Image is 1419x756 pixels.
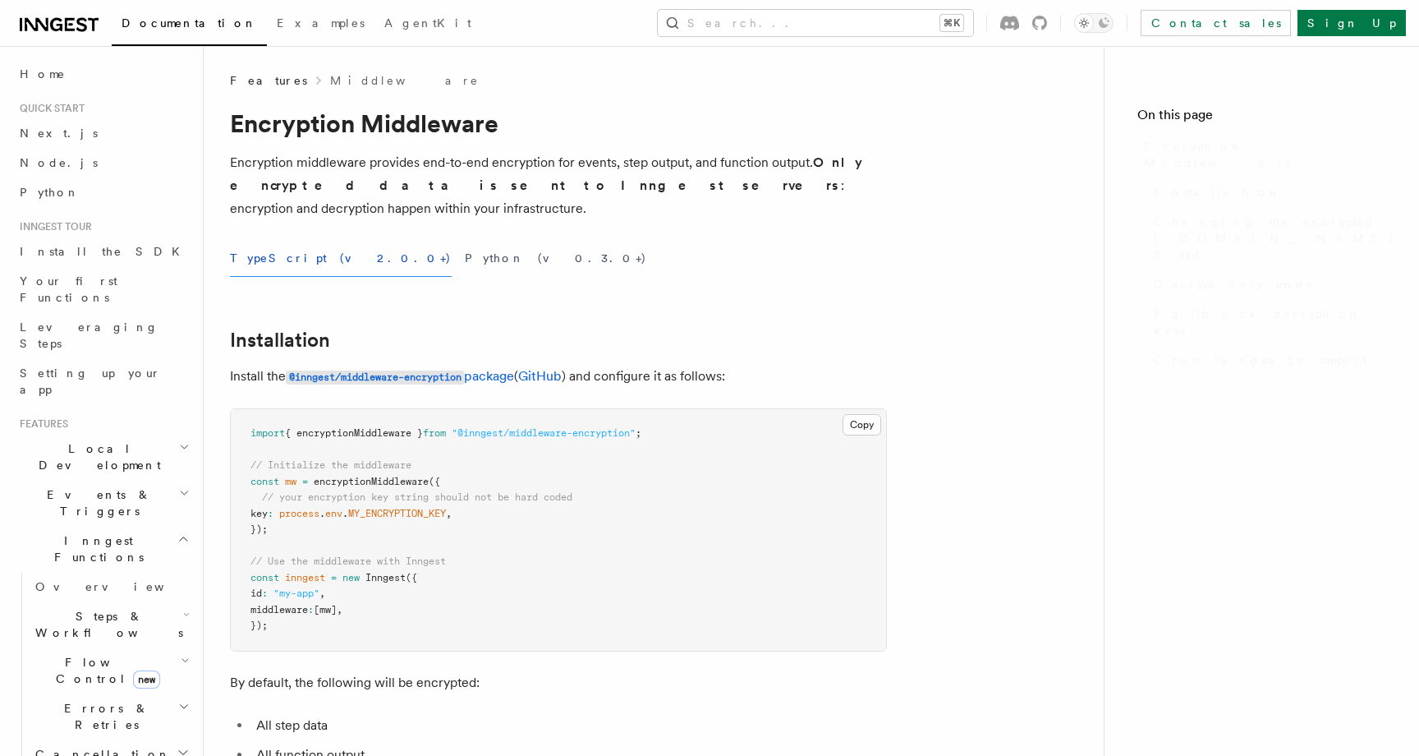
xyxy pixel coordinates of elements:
[230,329,330,352] a: Installation
[1141,10,1291,36] a: Contact sales
[1154,276,1314,293] span: Decrypt only mode
[319,588,325,599] span: ,
[285,572,325,583] span: inngest
[940,15,963,31] kbd: ⌘K
[230,72,307,89] span: Features
[20,156,98,169] span: Node.js
[518,368,562,384] a: GitHub
[342,572,360,583] span: new
[342,508,348,519] span: .
[13,102,85,115] span: Quick start
[286,368,514,384] a: @inngest/middleware-encryptionpackage
[314,476,429,487] span: encryptionMiddleware
[250,588,262,599] span: id
[286,371,464,385] code: @inngest/middleware-encryption
[273,588,319,599] span: "my-app"
[13,526,193,572] button: Inngest Functions
[423,427,446,439] span: from
[20,186,80,199] span: Python
[230,108,887,138] h1: Encryption Middleware
[1144,138,1386,171] span: Encryption Middleware
[251,714,887,737] li: All step data
[658,10,973,36] button: Search...⌘K
[1154,352,1367,368] span: Cross-language support
[29,700,178,733] span: Errors & Retries
[13,480,193,526] button: Events & Triggers
[35,580,204,593] span: Overview
[13,266,193,312] a: Your first Functions
[20,66,66,82] span: Home
[13,177,193,207] a: Python
[230,671,887,694] p: By default, the following will be encrypted:
[13,486,179,519] span: Events & Triggers
[20,366,161,396] span: Setting up your app
[250,476,279,487] span: const
[262,491,572,503] span: // your encryption key string should not be hard coded
[13,59,193,89] a: Home
[29,694,193,740] button: Errors & Retries
[268,508,273,519] span: :
[1137,105,1386,131] h4: On this page
[250,459,411,471] span: // Initialize the middleware
[13,358,193,404] a: Setting up your app
[262,588,268,599] span: :
[13,148,193,177] a: Node.js
[29,608,183,641] span: Steps & Workflows
[1147,270,1386,299] a: Decrypt only mode
[384,16,471,30] span: AgentKit
[230,151,887,220] p: Encryption middleware provides end-to-end encryption for events, step output, and function output...
[250,572,279,583] span: const
[330,72,480,89] a: Middleware
[314,604,337,615] span: [mw]
[29,602,193,648] button: Steps & Workflows
[429,476,440,487] span: ({
[1297,10,1406,36] a: Sign Up
[250,555,446,567] span: // Use the middleware with Inngest
[13,440,179,473] span: Local Development
[13,237,193,266] a: Install the SDK
[20,320,158,350] span: Leveraging Steps
[285,476,296,487] span: mw
[250,508,268,519] span: key
[406,572,417,583] span: ({
[1147,299,1386,345] a: Fallback decryption keys
[133,671,160,689] span: new
[13,417,68,431] span: Features
[1154,214,1394,263] span: Changing the encrypted [DOMAIN_NAME] field
[250,523,268,535] span: });
[250,604,308,615] span: middleware
[250,427,285,439] span: import
[636,427,641,439] span: ;
[122,16,257,30] span: Documentation
[13,532,177,565] span: Inngest Functions
[465,240,647,277] button: Python (v0.3.0+)
[13,312,193,358] a: Leveraging Steps
[1147,207,1386,270] a: Changing the encrypted [DOMAIN_NAME] field
[1154,306,1386,339] span: Fallback decryption keys
[279,508,319,519] span: process
[1147,177,1386,207] a: Installation
[325,508,342,519] span: env
[267,5,374,44] a: Examples
[337,604,342,615] span: ,
[112,5,267,46] a: Documentation
[250,620,268,631] span: });
[13,220,92,233] span: Inngest tour
[308,604,314,615] span: :
[1137,131,1386,177] a: Encryption Middleware
[29,572,193,602] a: Overview
[319,508,325,519] span: .
[20,274,117,304] span: Your first Functions
[230,365,887,389] p: Install the ( ) and configure it as follows:
[1154,184,1281,201] span: Installation
[1147,345,1386,375] a: Cross-language support
[843,414,881,436] button: Copy
[365,572,406,583] span: Inngest
[13,118,193,148] a: Next.js
[302,476,308,487] span: =
[452,427,636,439] span: "@inngest/middleware-encryption"
[29,648,193,694] button: Flow Controlnew
[446,508,452,519] span: ,
[29,654,181,687] span: Flow Control
[230,240,452,277] button: TypeScript (v2.0.0+)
